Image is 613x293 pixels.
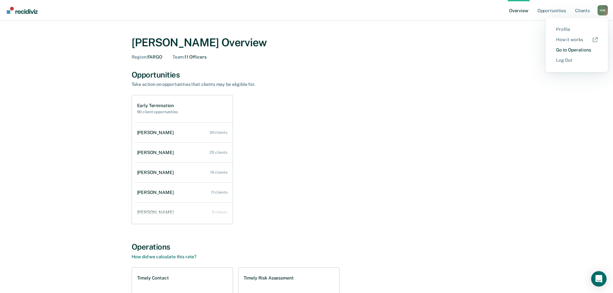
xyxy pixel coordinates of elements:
div: 11 clients [211,190,228,195]
div: 25 clients [209,150,228,155]
h1: Early Termination [137,103,178,108]
img: Recidiviz [7,7,38,14]
button: Profile dropdown button [598,5,608,15]
div: [PERSON_NAME] [137,210,176,215]
a: Profile [556,27,598,32]
div: 30 clients [209,130,228,135]
a: How it works [556,37,598,42]
div: [PERSON_NAME] [137,190,176,195]
span: Region : [132,54,147,60]
a: [PERSON_NAME] 30 clients [135,124,233,142]
div: Open Intercom Messenger [591,271,607,287]
div: [PERSON_NAME] [137,170,176,175]
a: [PERSON_NAME] 25 clients [135,143,233,162]
div: H W [598,5,608,15]
a: [PERSON_NAME] 3 clients [135,203,233,222]
a: [PERSON_NAME] 11 clients [135,183,233,202]
div: [PERSON_NAME] [137,130,176,135]
h1: Timely Contact [137,275,169,281]
div: Operations [132,242,482,252]
a: How did we calculate this rate? [132,254,197,259]
a: Go to Operations [556,47,598,53]
h2: 90 client opportunities [137,110,178,114]
a: [PERSON_NAME] 15 clients [135,163,233,182]
div: Take action on opportunities that clients may be eligible for. [132,82,357,87]
div: 11 Officers [172,54,207,60]
h1: Timely Risk Assessment [244,275,294,281]
div: FARGO [132,54,162,60]
a: Log Out [556,58,598,63]
div: [PERSON_NAME] Overview [132,36,482,49]
div: 15 clients [210,170,228,175]
div: 3 clients [212,210,228,215]
div: [PERSON_NAME] [137,150,176,155]
div: Profile menu [546,18,608,72]
span: Team : [172,54,184,60]
div: Opportunities [132,70,482,79]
